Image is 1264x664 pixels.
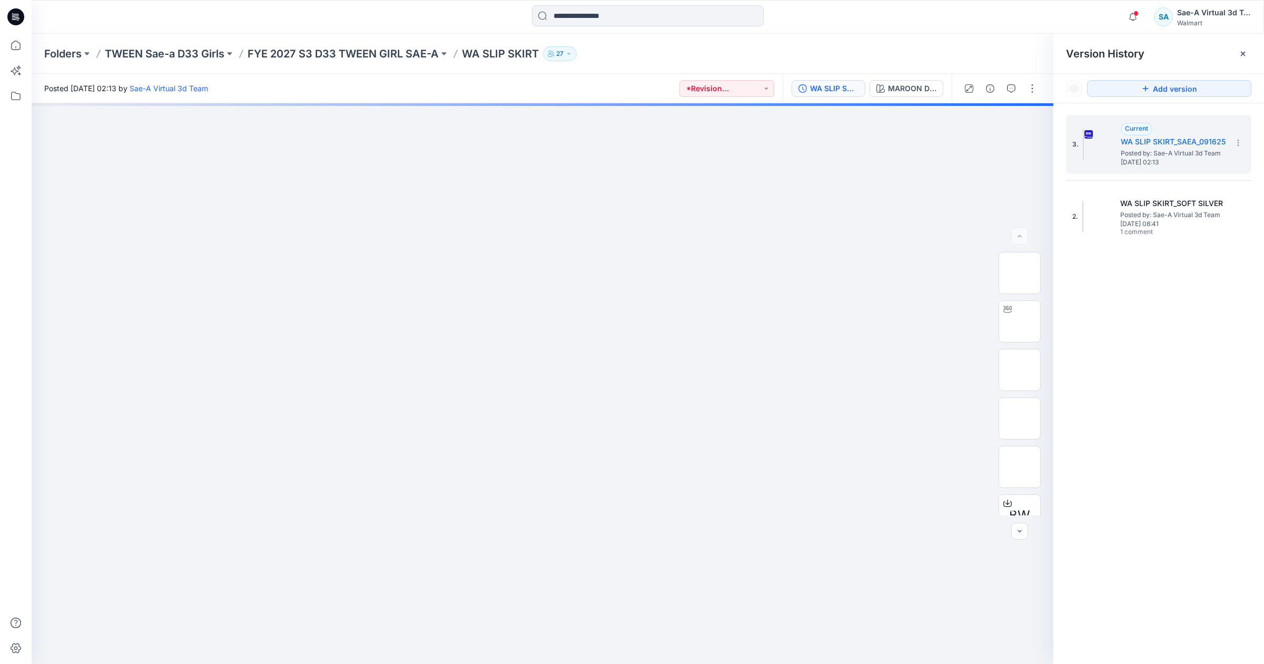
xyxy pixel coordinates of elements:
div: SA [1154,7,1173,26]
button: WA SLIP SKIRT_SAEA_091625 [792,80,865,97]
span: [DATE] 02:13 [1121,159,1226,166]
span: Version History [1066,47,1144,60]
span: BW [1009,506,1030,525]
a: Sae-A Virtual 3d Team [130,84,208,93]
h5: WA SLIP SKIRT_SOFT SILVER [1120,197,1226,210]
span: Posted by: Sae-A Virtual 3d Team [1120,210,1226,220]
span: 2. [1072,212,1078,221]
span: 3. [1072,140,1079,149]
span: [DATE] 08:41 [1120,220,1226,228]
div: WA SLIP SKIRT_SAEA_091625 [810,83,858,94]
a: TWEEN Sae-a D33 Girls [105,46,224,61]
button: Add version [1087,80,1251,97]
button: Close [1239,50,1247,58]
img: WA SLIP SKIRT_SAEA_091625 [1083,129,1084,160]
button: Show Hidden Versions [1066,80,1083,97]
img: WA SLIP SKIRT_SOFT SILVER [1082,201,1083,232]
a: Folders [44,46,82,61]
div: MAROON DUST [888,83,936,94]
p: WA SLIP SKIRT [462,46,539,61]
div: Sae-A Virtual 3d Team [1177,6,1251,19]
p: 27 [556,48,564,60]
a: FYE 2027 S3 D33 TWEEN GIRL SAE-A [248,46,439,61]
button: MAROON DUST [870,80,943,97]
span: 1 comment [1120,228,1194,237]
span: Posted by: Sae-A Virtual 3d Team [1121,148,1226,159]
div: Walmart [1177,19,1251,27]
button: Details [982,80,999,97]
span: Current [1125,124,1148,132]
span: Posted [DATE] 02:13 by [44,83,208,94]
button: 27 [543,46,577,61]
h5: WA SLIP SKIRT_SAEA_091625 [1121,135,1226,148]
